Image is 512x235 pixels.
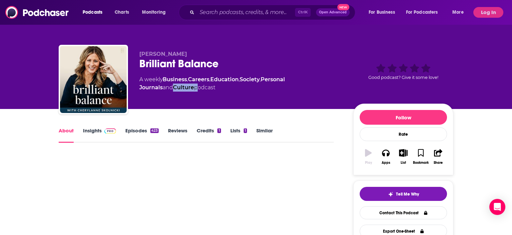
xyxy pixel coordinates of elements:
[188,76,209,83] a: Careers
[406,8,438,17] span: For Podcasters
[209,76,210,83] span: ,
[163,76,187,83] a: Business
[295,8,311,17] span: Ctrl K
[489,199,505,215] div: Open Intercom Messenger
[185,5,362,20] div: Search podcasts, credits, & more...
[142,8,166,17] span: Monitoring
[382,161,390,165] div: Apps
[430,145,447,169] button: Share
[452,8,464,17] span: More
[256,127,273,143] a: Similar
[368,75,438,80] span: Good podcast? Give it some love!
[115,8,129,17] span: Charts
[139,76,343,92] div: A weekly podcast
[139,51,187,57] span: [PERSON_NAME]
[402,7,448,18] button: open menu
[364,7,403,18] button: open menu
[240,76,260,83] a: Society
[395,145,412,169] button: List
[197,7,295,18] input: Search podcasts, credits, & more...
[396,192,419,197] span: Tell Me Why
[360,206,447,219] a: Contact This Podcast
[319,11,347,14] span: Open Advanced
[59,127,74,143] a: About
[316,8,350,16] button: Open AdvancedNew
[244,128,247,133] div: 1
[197,127,221,143] a: Credits1
[150,128,159,133] div: 423
[412,145,429,169] button: Bookmark
[388,192,393,197] img: tell me why sparkle
[360,145,377,169] button: Play
[448,7,472,18] button: open menu
[377,145,394,169] button: Apps
[401,161,406,165] div: List
[413,161,429,165] div: Bookmark
[217,128,221,133] div: 1
[353,51,453,92] div: Good podcast? Give it some love!
[104,128,116,134] img: Podchaser Pro
[360,110,447,125] button: Follow
[239,76,240,83] span: ,
[210,76,239,83] a: Education
[365,161,372,165] div: Play
[187,76,188,83] span: ,
[83,8,102,17] span: Podcasts
[5,6,69,19] img: Podchaser - Follow, Share and Rate Podcasts
[125,127,159,143] a: Episodes423
[230,127,247,143] a: Lists1
[473,7,503,18] button: Log In
[434,161,443,165] div: Share
[369,8,395,17] span: For Business
[360,187,447,201] button: tell me why sparkleTell Me Why
[60,46,127,113] img: Brilliant Balance
[360,127,447,141] div: Rate
[78,7,111,18] button: open menu
[173,84,194,91] a: Culture
[168,127,187,143] a: Reviews
[137,7,174,18] button: open menu
[110,7,133,18] a: Charts
[337,4,349,10] span: New
[163,84,173,91] span: and
[260,76,261,83] span: ,
[83,127,116,143] a: InsightsPodchaser Pro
